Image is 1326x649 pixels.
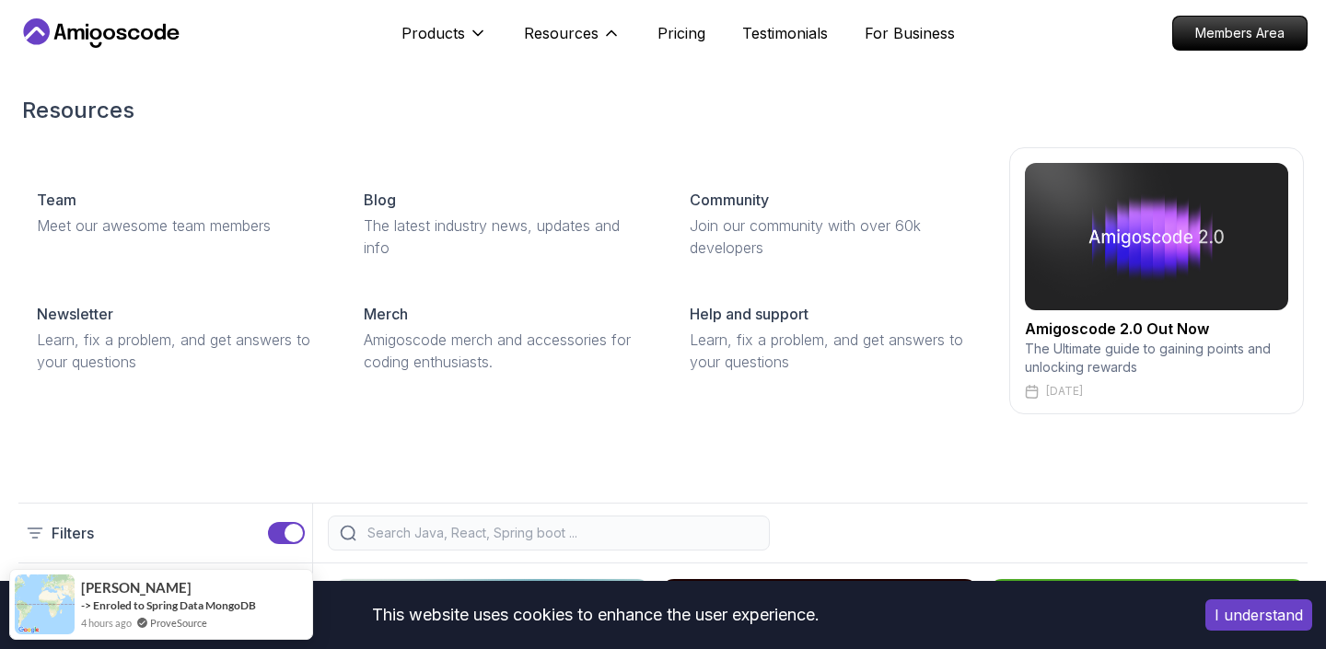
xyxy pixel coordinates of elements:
[690,214,972,259] p: Join our community with over 60k developers
[364,303,408,325] p: Merch
[349,174,661,273] a: BlogThe latest industry news, updates and info
[524,22,599,44] p: Resources
[865,22,955,44] a: For Business
[37,189,76,211] p: Team
[690,303,808,325] p: Help and support
[22,288,334,388] a: NewsletterLearn, fix a problem, and get answers to your questions
[690,329,972,373] p: Learn, fix a problem, and get answers to your questions
[1249,575,1308,631] iframe: chat widget
[1205,599,1312,631] button: Accept cookies
[37,303,113,325] p: Newsletter
[1172,16,1308,51] a: Members Area
[37,329,320,373] p: Learn, fix a problem, and get answers to your questions
[976,243,1308,566] iframe: chat widget
[364,214,646,259] p: The latest industry news, updates and info
[1025,163,1288,310] img: amigoscode 2.0
[1009,147,1304,414] a: amigoscode 2.0Amigoscode 2.0 Out NowThe Ultimate guide to gaining points and unlocking rewards[DATE]
[401,22,487,59] button: Products
[22,174,334,251] a: TeamMeet our awesome team members
[349,288,661,388] a: MerchAmigoscode merch and accessories for coding enthusiasts.
[401,22,465,44] p: Products
[15,574,75,634] img: provesource social proof notification image
[52,522,94,544] p: Filters
[657,22,705,44] a: Pricing
[675,174,987,273] a: CommunityJoin our community with over 60k developers
[675,288,987,388] a: Help and supportLearn, fix a problem, and get answers to your questions
[22,96,1304,125] h2: Resources
[742,22,828,44] a: Testimonials
[364,189,396,211] p: Blog
[93,598,256,612] a: Enroled to Spring Data MongoDB
[14,595,1178,635] div: This website uses cookies to enhance the user experience.
[364,524,758,542] input: Search Java, React, Spring boot ...
[81,615,132,631] span: 4 hours ago
[1173,17,1307,50] p: Members Area
[690,189,769,211] p: Community
[81,598,91,612] span: ->
[364,329,646,373] p: Amigoscode merch and accessories for coding enthusiasts.
[37,214,320,237] p: Meet our awesome team members
[524,22,621,59] button: Resources
[150,615,207,631] a: ProveSource
[81,580,192,596] span: [PERSON_NAME]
